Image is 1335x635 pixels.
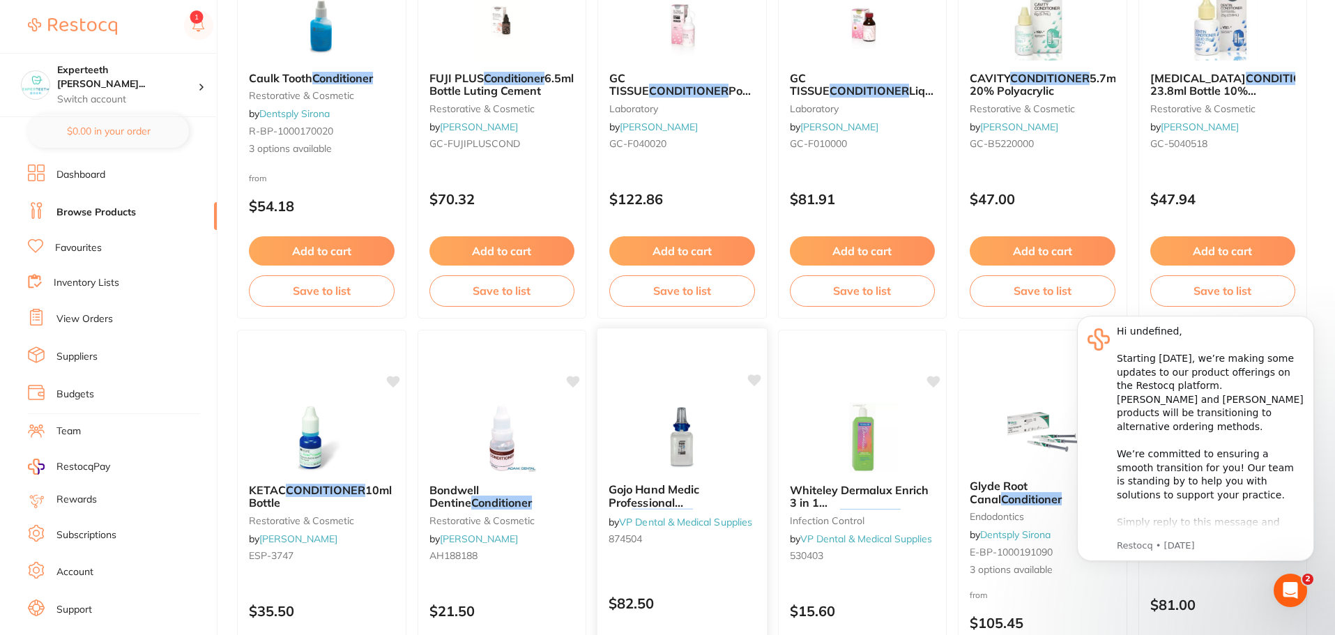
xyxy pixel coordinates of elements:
span: by [609,121,698,133]
span: ESP-3747 [249,549,293,562]
a: Favourites [55,241,102,255]
a: VP Dental & Medical Supplies [619,515,752,528]
button: Save to list [609,275,755,306]
span: AH188188 [429,549,478,562]
p: $15.60 [790,603,936,619]
span: from [249,173,267,183]
a: Restocq Logo [28,10,117,43]
p: $21.50 [429,603,575,619]
p: $47.94 [1150,191,1296,207]
p: $82.50 [609,595,756,611]
a: Budgets [56,388,94,401]
small: endodontics [970,511,1115,522]
p: Message from Restocq, sent 5d ago [61,245,247,257]
img: Glyde Root Canal Conditioner [997,399,1088,468]
span: 685ml For Dispenser [609,508,747,535]
b: Whiteley Dermalux Enrich 3 in 1 Shampoo Conditioner And Body Wash 500ml [790,484,936,510]
button: Add to cart [429,236,575,266]
iframe: Intercom notifications message [1056,295,1335,597]
p: $81.91 [790,191,936,207]
span: 874504 [609,533,642,545]
small: restorative & cosmetic [970,103,1115,114]
b: FUJI PLUS Conditioner 6.5ml Bottle Luting Cement [429,72,575,98]
p: $105.45 [970,615,1115,631]
span: Powder 90g Live Pink [609,84,770,110]
a: [PERSON_NAME] [440,121,518,133]
a: Dashboard [56,168,105,182]
button: Save to list [1150,275,1296,306]
span: 5.7ml 20% Polyacrylic [970,71,1119,98]
button: Save to list [790,275,936,306]
span: from [970,590,988,600]
span: by [970,528,1051,541]
span: GC-F010000 [790,137,847,150]
iframe: Intercom live chat [1274,574,1307,607]
span: by [790,121,878,133]
span: E-BP-1000191090 [970,546,1053,558]
span: GC-F040020 [609,137,666,150]
img: KETAC CONDITIONER 10ml Bottle [276,403,367,473]
button: Save to list [970,275,1115,306]
a: [PERSON_NAME] [800,121,878,133]
p: $35.50 [249,603,395,619]
p: $54.18 [249,198,395,214]
a: [PERSON_NAME] [980,121,1058,133]
span: 530403 [790,549,823,562]
a: [PERSON_NAME] [259,533,337,545]
span: FUJI PLUS [429,71,484,85]
a: Support [56,603,92,617]
em: Conditioner [484,71,544,85]
span: by [790,533,932,545]
a: Account [56,565,93,579]
em: CONDITIONER [830,84,909,98]
button: Save to list [249,275,395,306]
span: 3 options available [249,142,395,156]
span: Liquid 90g [790,84,942,110]
em: CONDITIONER [286,483,365,497]
p: $81.00 [1150,597,1296,613]
button: Add to cart [790,236,936,266]
p: $47.00 [970,191,1115,207]
span: Bondwell Dentine [429,483,479,510]
span: 6.5ml Bottle Luting Cement [429,71,574,98]
a: Inventory Lists [54,276,119,290]
a: View Orders [56,312,113,326]
button: Add to cart [1150,236,1296,266]
b: CAVITY CONDITIONER 5.7ml 20% Polyacrylic [970,72,1115,98]
img: Restocq Logo [28,18,117,35]
a: RestocqPay [28,459,110,475]
p: $122.86 [609,191,755,207]
small: restorative & cosmetic [249,90,395,101]
span: GC TISSUE [790,71,830,98]
small: laboratory [609,103,755,114]
span: by [249,107,330,120]
small: restorative & cosmetic [429,103,575,114]
small: restorative & cosmetic [249,515,395,526]
span: Caulk Tooth [249,71,312,85]
a: Rewards [56,493,97,507]
img: Gojo Hand Medic Professional Skin Conditioner 685ml For Dispenser [636,401,728,472]
a: Dentsply Sirona [259,107,330,120]
span: GC-FUJIPLUSCOND [429,137,520,150]
small: infection control [790,515,936,526]
a: [PERSON_NAME] [440,533,518,545]
img: RestocqPay [28,459,45,475]
em: Conditioner [312,71,373,85]
a: Subscriptions [56,528,116,542]
em: CONDITIONER [1246,71,1325,85]
span: GC-5040518 [1150,137,1207,150]
a: Suppliers [56,350,98,364]
a: Browse Products [56,206,136,220]
small: restorative & cosmetic [1150,103,1296,114]
em: Conditioner [1001,492,1062,506]
b: Glyde Root Canal Conditioner [970,480,1115,505]
span: by [249,533,337,545]
button: Add to cart [249,236,395,266]
b: Caulk Tooth Conditioner [249,72,395,84]
span: GC-B5220000 [970,137,1034,150]
span: by [970,121,1058,133]
span: by [429,121,518,133]
b: KETAC CONDITIONER 10ml Bottle [249,484,395,510]
span: RestocqPay [56,460,110,474]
